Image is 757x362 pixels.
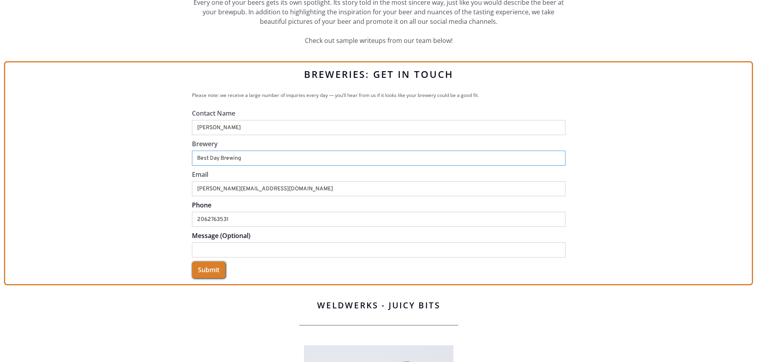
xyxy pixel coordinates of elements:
[192,92,565,99] p: Please note: we receive a large number of inquiries every day — you’ll hear from us if it looks l...
[192,261,225,278] input: Submit
[192,139,565,149] label: Brewery
[192,201,211,209] a: Phone
[192,231,250,240] a: Message (Optional)
[192,66,565,82] h2: BREWERIES: GET IN TOUCH
[192,108,565,278] form: Breweries - Get in Touch
[192,108,565,118] label: Contact Name
[192,170,565,179] label: Email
